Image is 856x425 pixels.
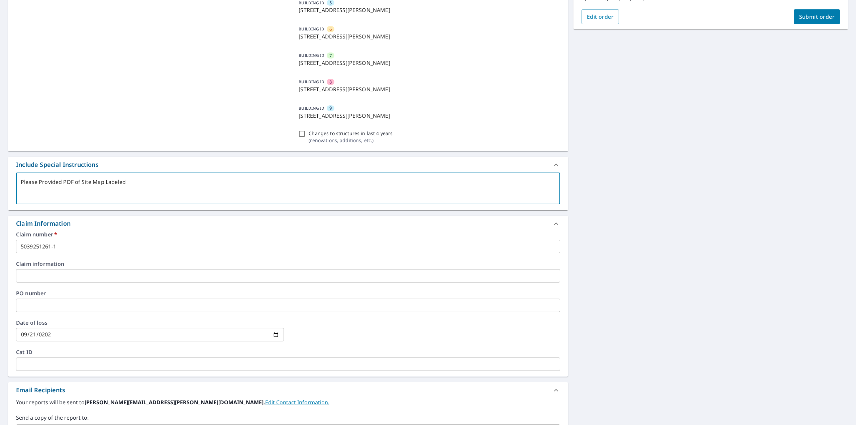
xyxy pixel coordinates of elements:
div: Claim Information [8,216,568,232]
span: 7 [329,52,332,59]
p: [STREET_ADDRESS][PERSON_NAME] [299,112,557,120]
p: ( renovations, additions, etc. ) [309,137,393,144]
span: 8 [329,79,332,85]
a: EditContactInfo [265,399,329,406]
p: [STREET_ADDRESS][PERSON_NAME] [299,32,557,40]
b: [PERSON_NAME][EMAIL_ADDRESS][PERSON_NAME][DOMAIN_NAME]. [85,399,265,406]
label: Send a copy of the report to: [16,414,560,422]
span: 9 [329,105,332,111]
span: 6 [329,26,332,32]
p: Changes to structures in last 4 years [309,130,393,137]
div: Claim Information [16,219,71,228]
label: Cat ID [16,349,560,355]
p: [STREET_ADDRESS][PERSON_NAME] [299,6,557,14]
label: Claim information [16,261,560,267]
p: BUILDING ID [299,52,324,58]
textarea: Please Provided PDF of Site Map Labeled [21,179,555,198]
p: BUILDING ID [299,105,324,111]
label: Claim number [16,232,560,237]
label: PO number [16,291,560,296]
p: [STREET_ADDRESS][PERSON_NAME] [299,59,557,67]
button: Submit order [794,9,840,24]
div: Email Recipients [16,386,65,395]
label: Date of loss [16,320,284,325]
div: Email Recipients [8,382,568,398]
button: Edit order [581,9,619,24]
p: [STREET_ADDRESS][PERSON_NAME] [299,85,557,93]
span: Edit order [587,13,614,20]
p: BUILDING ID [299,26,324,32]
label: Your reports will be sent to [16,398,560,406]
span: Submit order [799,13,835,20]
div: Include Special Instructions [8,157,568,173]
p: BUILDING ID [299,79,324,85]
div: Include Special Instructions [16,160,99,169]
